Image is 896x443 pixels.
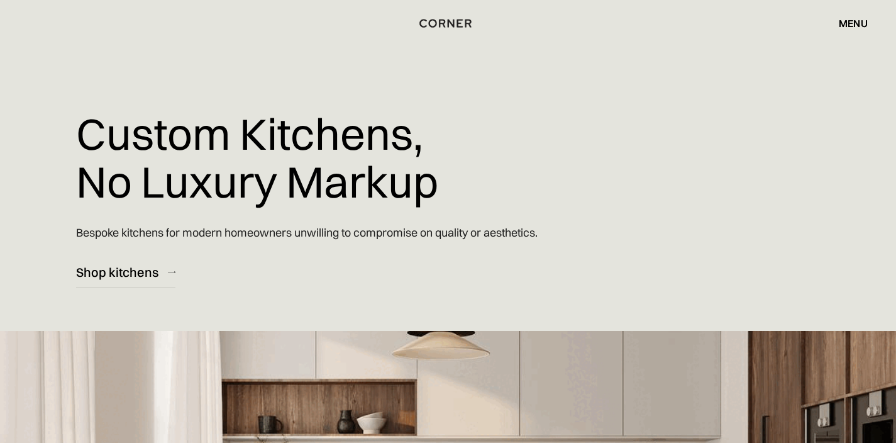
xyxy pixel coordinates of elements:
[415,15,482,31] a: home
[76,257,175,288] a: Shop kitchens
[76,264,158,281] div: Shop kitchens
[826,13,868,34] div: menu
[76,215,538,250] p: Bespoke kitchens for modern homeowners unwilling to compromise on quality or aesthetics.
[839,18,868,28] div: menu
[76,101,438,215] h1: Custom Kitchens, No Luxury Markup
